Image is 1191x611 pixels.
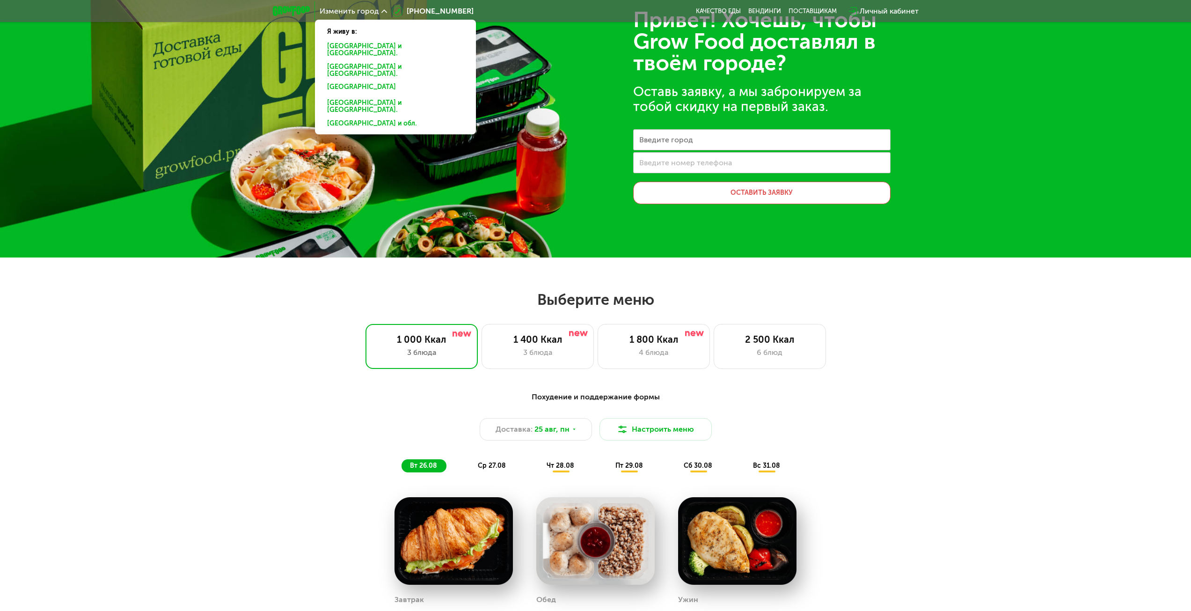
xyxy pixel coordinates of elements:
span: чт 28.08 [547,462,574,470]
div: 4 блюда [607,347,700,358]
div: [GEOGRAPHIC_DATA] [321,81,470,96]
button: Оставить заявку [633,182,891,204]
div: 2 500 Ккал [723,334,816,345]
label: Введите номер телефона [639,160,732,165]
span: пт 29.08 [615,462,643,470]
button: Настроить меню [599,418,712,441]
div: Похудение и поддержание формы [319,391,873,403]
span: Изменить город [320,7,379,15]
span: сб 30.08 [684,462,712,470]
span: ср 27.08 [478,462,506,470]
div: поставщикам [789,7,837,15]
div: Завтрак [395,593,424,607]
div: [GEOGRAPHIC_DATA] и [GEOGRAPHIC_DATA]. [321,97,467,117]
div: [GEOGRAPHIC_DATA] и обл. [321,118,470,133]
div: 1 400 Ккал [491,334,584,345]
div: 3 блюда [491,347,584,358]
div: Оставь заявку, а мы забронируем за тобой скидку на первый заказ. [633,84,891,114]
span: 25 авг, пн [534,424,570,435]
div: Личный кабинет [860,6,919,17]
div: 1 000 Ккал [375,334,468,345]
a: Качество еды [696,7,741,15]
div: Ужин [678,593,698,607]
div: [GEOGRAPHIC_DATA] и [GEOGRAPHIC_DATA]. [321,40,470,60]
div: Я живу в: [321,20,470,37]
div: [GEOGRAPHIC_DATA] и [GEOGRAPHIC_DATA]. [321,61,467,81]
h2: Выберите меню [30,290,1161,309]
div: 3 блюда [375,347,468,358]
div: 1 800 Ккал [607,334,700,345]
a: Вендинги [748,7,781,15]
div: Привет! Хочешь, чтобы Grow Food доставлял в твоём городе? [633,9,891,74]
span: Доставка: [496,424,533,435]
a: [PHONE_NUMBER] [392,6,474,17]
div: Обед [536,593,556,607]
span: вс 31.08 [753,462,780,470]
span: вт 26.08 [410,462,437,470]
label: Введите город [639,137,693,142]
div: 6 блюд [723,347,816,358]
